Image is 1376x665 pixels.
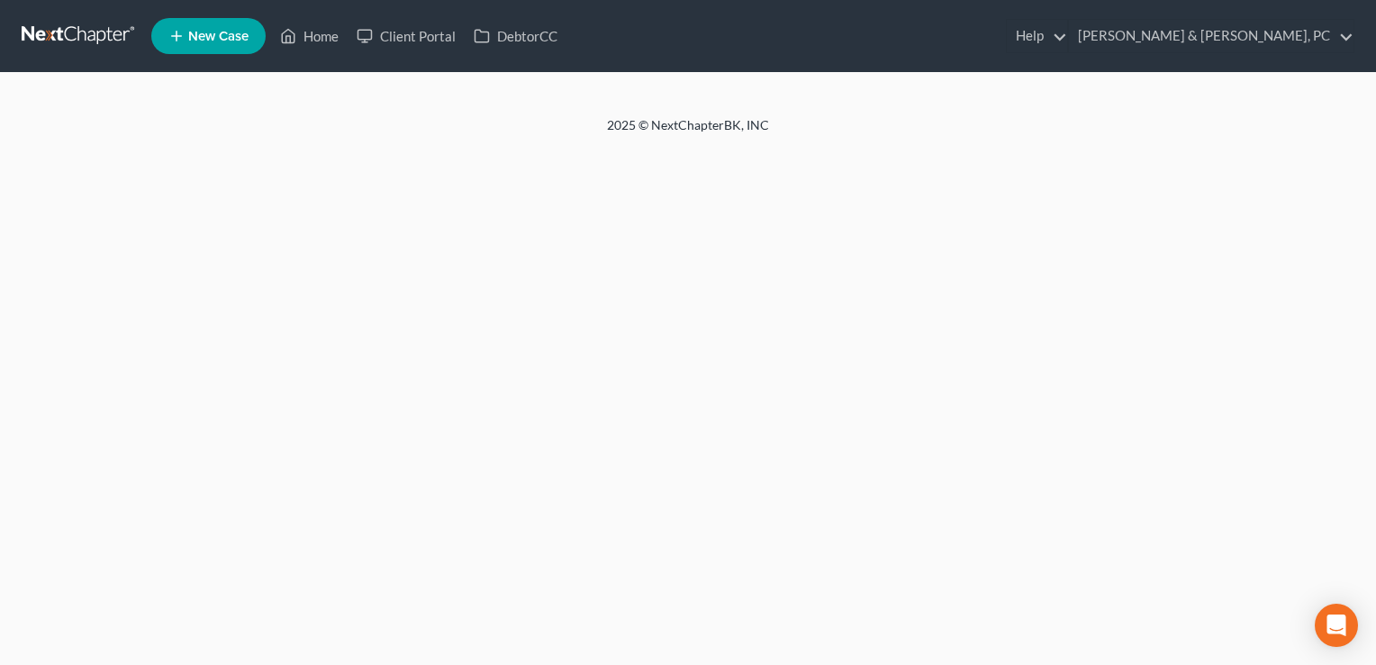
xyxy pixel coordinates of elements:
[1007,20,1067,52] a: Help
[465,20,566,52] a: DebtorCC
[348,20,465,52] a: Client Portal
[1069,20,1353,52] a: [PERSON_NAME] & [PERSON_NAME], PC
[151,18,266,54] new-legal-case-button: New Case
[1315,604,1358,647] div: Open Intercom Messenger
[271,20,348,52] a: Home
[175,116,1201,149] div: 2025 © NextChapterBK, INC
